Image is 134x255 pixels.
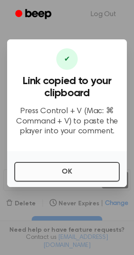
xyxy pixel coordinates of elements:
button: OK [14,162,120,182]
a: Log Out [82,4,125,25]
h3: Link copied to your clipboard [14,75,120,99]
p: Press Control + V (Mac: ⌘ Command + V) to paste the player into your comment. [14,106,120,137]
a: Beep [9,6,59,23]
div: ✔ [56,48,78,70]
